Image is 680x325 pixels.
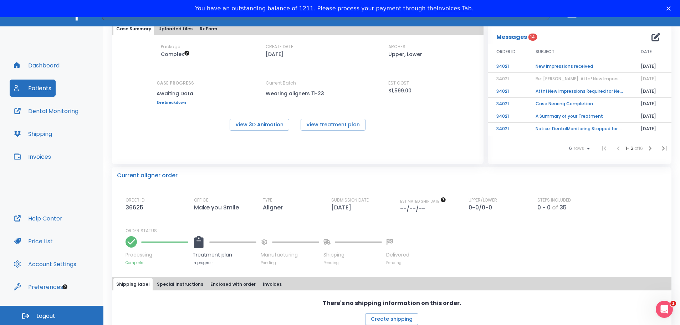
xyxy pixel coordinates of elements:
button: Special Instructions [154,278,206,290]
button: Preferences [10,278,67,295]
span: The date will be available after approving treatment plan [400,199,446,204]
button: Shipping [10,125,56,142]
td: [DATE] [632,123,671,135]
div: Close [666,6,674,11]
p: Pending [323,260,382,265]
p: Treatment plan [193,251,256,259]
p: SUBMISSION DATE [331,197,369,203]
p: 35 [559,203,567,212]
a: See breakdown [157,101,194,105]
button: Patients [10,80,56,97]
div: tabs [113,23,482,35]
span: ORDER ID [496,49,516,55]
p: $1,599.00 [388,86,411,95]
span: 6 [569,146,572,151]
button: Account Settings [10,255,81,273]
td: Case Nearing Completion [527,98,632,110]
p: --/--/-- [400,205,428,213]
p: Current Batch [266,80,330,86]
td: Notice: DentalMonitoring Stopped for [PERSON_NAME] [527,123,632,135]
td: New impressions received [527,60,632,73]
p: Shipping [323,251,382,259]
td: 34021 [488,98,527,110]
p: Pending [261,260,319,265]
span: 14 [528,34,537,41]
p: Processing [126,251,188,259]
span: 34021 [496,76,509,82]
p: Make you Smile [194,203,242,212]
p: In progress [193,260,256,265]
p: Package [161,44,180,50]
button: Dental Monitoring [10,102,83,120]
p: STEPS INCLUDED [537,197,571,203]
p: TYPE [263,197,272,203]
td: [DATE] [632,85,671,98]
td: [DATE] [632,98,671,110]
button: Dashboard [10,57,64,74]
td: 34021 [488,85,527,98]
p: Aligner [263,203,286,212]
button: Enclosed with order [208,278,259,290]
p: Current aligner order [117,171,178,180]
div: tabs [113,278,670,290]
button: Create shipping [365,313,418,325]
p: Upper, Lower [388,50,422,59]
td: 34021 [488,60,527,73]
span: 1 - 6 [625,145,634,151]
span: SUBJECT [536,49,554,55]
iframe: Intercom live chat [656,301,673,318]
p: There's no shipping information on this order. [323,299,461,308]
a: Invoices Tab [437,5,472,12]
span: rows [572,146,584,151]
p: 0 - 0 [537,203,551,212]
p: Manufacturing [261,251,319,259]
p: ARCHES [388,44,405,50]
p: Complete [126,260,188,265]
p: CASE PROGRESS [157,80,194,86]
td: Attn! New Impressions Required for Next Order [527,85,632,98]
div: You have an outstanding balance of 1211. Please process your payment through the . [195,5,473,12]
button: Rx Form [197,23,220,35]
td: [DATE] [632,60,671,73]
button: Case Summary [113,23,154,35]
span: Logout [36,312,55,320]
button: View treatment plan [301,119,365,131]
p: [DATE] [266,50,283,59]
p: 36625 [126,203,146,212]
p: ORDER STATUS [126,228,666,234]
p: Wearing aligners 11-23 [266,89,330,98]
p: Pending [386,260,409,265]
p: of [552,203,558,212]
button: Invoices [260,278,285,290]
span: Up to 50 Steps (100 aligners) [161,51,190,58]
p: [DATE] [331,203,354,212]
div: Tooltip anchor [62,284,68,290]
p: UPPER/LOWER [469,197,497,203]
button: Uploaded files [155,23,195,35]
button: Shipping label [113,278,153,290]
button: Price List [10,233,57,250]
button: Help Center [10,210,67,227]
p: 0-0/0-0 [469,203,495,212]
td: 34021 [488,110,527,123]
td: A Summary of your Treatment [527,110,632,123]
button: Invoices [10,148,55,165]
p: Messages [496,33,527,41]
p: OFFICE [194,197,208,203]
p: EST COST [388,80,409,86]
span: [DATE] [641,76,656,82]
td: [DATE] [632,110,671,123]
td: 34021 [488,123,527,135]
p: CREATE DATE [266,44,293,50]
span: DATE [641,49,652,55]
button: View 3D Animation [230,119,289,131]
